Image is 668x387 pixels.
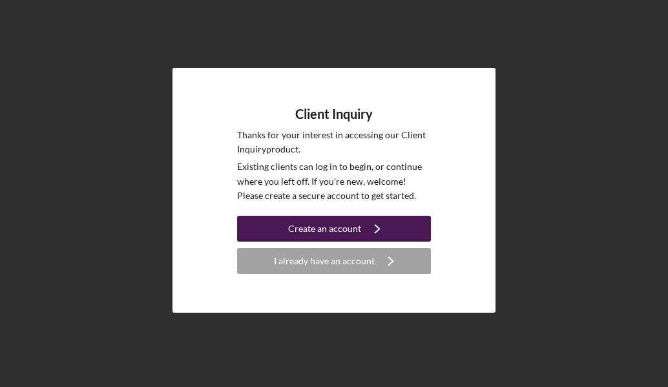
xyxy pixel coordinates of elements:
h4: Client Inquiry [295,107,373,121]
a: Create an account [237,216,431,245]
p: Thanks for your interest in accessing our Client Inquiry product. [237,128,431,157]
button: Create an account [237,216,431,242]
div: Create an account [288,216,361,242]
div: I already have an account [274,248,375,274]
p: Existing clients can log in to begin, or continue where you left off. If you're new, welcome! Ple... [237,160,431,203]
button: I already have an account [237,248,431,274]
